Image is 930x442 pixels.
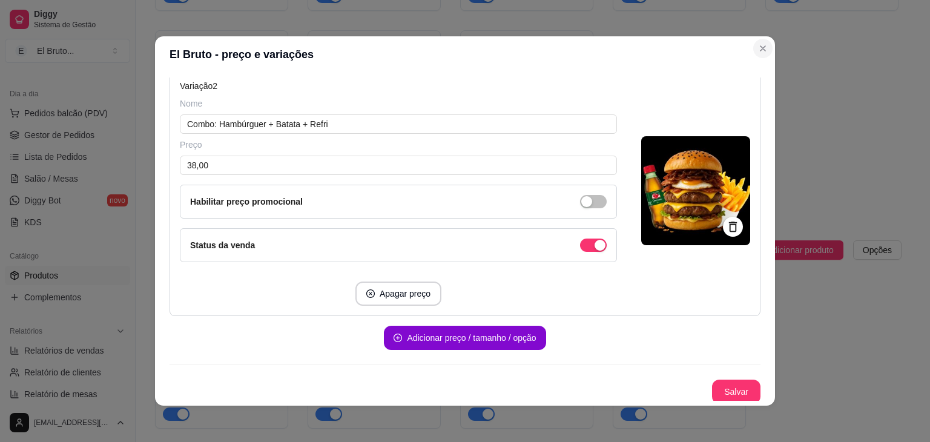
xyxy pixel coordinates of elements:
[366,289,375,298] span: close-circle
[190,240,255,250] label: Status da venda
[394,334,402,342] span: plus-circle
[180,97,617,110] div: Nome
[155,36,775,73] header: El Bruto - preço e variações
[384,326,546,350] button: plus-circleAdicionar preço / tamanho / opção
[641,136,750,245] img: imagem da variante
[190,197,303,206] label: Habilitar preço promocional
[355,282,441,306] button: close-circleApagar preço
[753,39,773,58] button: Close
[180,81,217,91] span: Variação 2
[180,139,617,151] div: Preço
[712,380,760,404] button: Salvar
[180,114,617,134] input: Grande, pequeno, médio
